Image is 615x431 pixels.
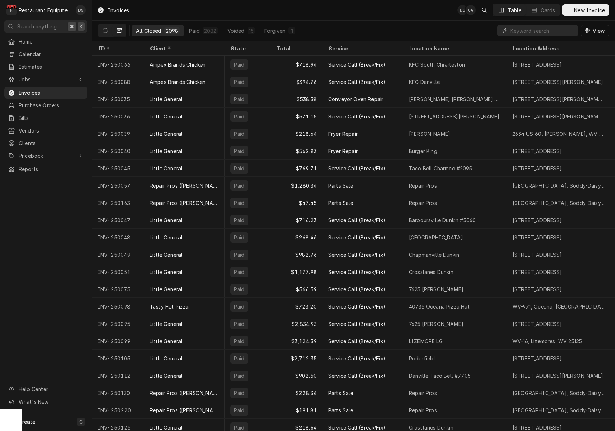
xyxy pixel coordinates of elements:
[271,298,322,315] div: $723.20
[6,5,17,15] div: Restaurant Equipment Diagnostics's Avatar
[233,61,245,68] div: Paid
[150,389,219,397] div: Repair Pros ([PERSON_NAME])
[328,286,385,293] div: Service Call (Break/Fix)
[328,320,385,328] div: Service Call (Break/Fix)
[233,113,245,120] div: Paid
[271,160,322,177] div: $769.71
[6,5,17,15] div: R
[328,216,385,224] div: Service Call (Break/Fix)
[573,6,606,14] span: New Invoice
[136,27,162,35] div: All Closed
[409,320,463,328] div: 7625 [PERSON_NAME]
[512,45,603,52] div: Location Address
[150,234,182,241] div: Little General
[80,23,83,30] span: K
[328,130,358,138] div: Fryer Repair
[409,251,459,259] div: Chapmanville Dunkin
[150,286,182,293] div: Little General
[271,142,322,160] div: $562.83
[150,216,182,224] div: Little General
[409,337,443,345] div: LIZEMORE LG
[328,268,385,276] div: Service Call (Break/Fix)
[150,199,219,207] div: Repair Pros ([PERSON_NAME])
[233,320,245,328] div: Paid
[4,36,87,48] a: Home
[92,142,144,160] div: INV-250040
[150,407,219,414] div: Repair Pros ([PERSON_NAME])
[512,199,605,207] div: [GEOGRAPHIC_DATA], Soddy-Daisy, TN 37379
[328,95,383,103] div: Conveyor Oven Repair
[17,23,57,30] span: Search anything
[19,165,84,173] span: Reports
[328,45,396,52] div: Service
[409,95,501,103] div: [PERSON_NAME] [PERSON_NAME] Godfathers #2425
[512,407,605,414] div: [GEOGRAPHIC_DATA], Soddy-Daisy, TN 37379
[409,165,472,172] div: Taco Bell Charmco #2095
[409,389,437,397] div: Repair Pros
[150,251,182,259] div: Little General
[271,315,322,332] div: $2,834.93
[290,27,294,35] div: 1
[328,303,385,310] div: Service Call (Break/Fix)
[409,130,450,138] div: [PERSON_NAME]
[233,303,245,310] div: Paid
[92,350,144,367] div: INV-250105
[271,177,322,194] div: $1,280.34
[233,234,245,241] div: Paid
[19,419,35,425] span: Create
[4,383,87,395] a: Go to Help Center
[150,45,217,52] div: Client
[409,234,463,241] div: [GEOGRAPHIC_DATA]
[510,25,574,36] input: Keyword search
[328,337,385,345] div: Service Call (Break/Fix)
[92,73,144,90] div: INV-250088
[466,5,476,15] div: CA
[150,182,219,189] div: Repair Pros ([PERSON_NAME])
[92,125,144,142] div: INV-250039
[204,27,217,35] div: 2082
[150,165,182,172] div: Little General
[328,147,358,155] div: Fryer Repair
[409,216,476,224] div: Barboursville Dunkin #5060
[512,268,562,276] div: [STREET_ADDRESS]
[541,6,555,14] div: Cards
[233,130,245,138] div: Paid
[233,286,245,293] div: Paid
[512,182,605,189] div: [GEOGRAPHIC_DATA], Soddy-Daisy, TN 37379
[271,56,322,73] div: $718.94
[271,350,322,367] div: $2,712.35
[512,389,605,397] div: [GEOGRAPHIC_DATA], Soddy-Daisy, TN 37379
[92,90,144,108] div: INV-250035
[19,89,84,96] span: Invoices
[230,45,265,52] div: State
[19,385,83,393] span: Help Center
[512,130,605,138] div: 2634 US-60, [PERSON_NAME], WV 25545
[92,108,144,125] div: INV-250036
[150,95,182,103] div: Little General
[271,125,322,142] div: $218.64
[19,63,84,71] span: Estimates
[19,127,84,134] span: Vendors
[328,251,385,259] div: Service Call (Break/Fix)
[92,280,144,298] div: INV-250075
[271,229,322,246] div: $268.46
[150,113,182,120] div: Little General
[249,27,254,35] div: 15
[69,23,74,30] span: ⌘
[512,165,562,172] div: [STREET_ADDRESS]
[92,211,144,229] div: INV-250047
[150,147,182,155] div: Little General
[76,5,86,15] div: DS
[409,372,471,380] div: Danville Taco Bell #7705
[233,78,245,86] div: Paid
[271,332,322,350] div: $3,124.39
[328,234,385,241] div: Service Call (Break/Fix)
[227,27,245,35] div: Voided
[19,6,72,14] div: Restaurant Equipment Diagnostics
[92,315,144,332] div: INV-250095
[271,401,322,419] div: $191.81
[512,147,562,155] div: [STREET_ADDRESS]
[19,102,84,109] span: Purchase Orders
[92,298,144,315] div: INV-250098
[233,251,245,259] div: Paid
